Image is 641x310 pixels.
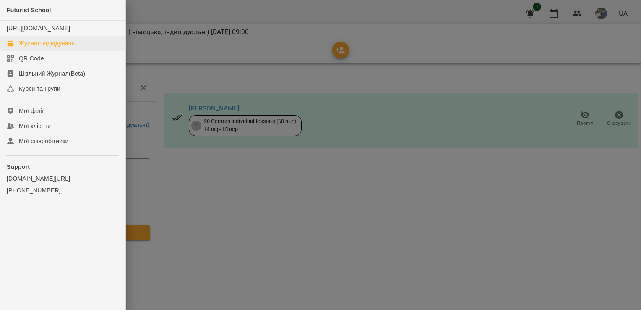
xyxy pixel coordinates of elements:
[7,174,119,183] a: [DOMAIN_NAME][URL]
[19,84,60,93] div: Курси та Групи
[19,54,44,63] div: QR Code
[19,122,51,130] div: Мої клієнти
[7,163,119,171] p: Support
[19,39,75,47] div: Журнал відвідувань
[19,137,69,145] div: Мої співробітники
[7,25,70,32] a: [URL][DOMAIN_NAME]
[19,69,85,78] div: Шкільний Журнал(Beta)
[19,107,44,115] div: Мої філії
[7,186,119,194] a: [PHONE_NUMBER]
[7,7,51,13] span: Futurist School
